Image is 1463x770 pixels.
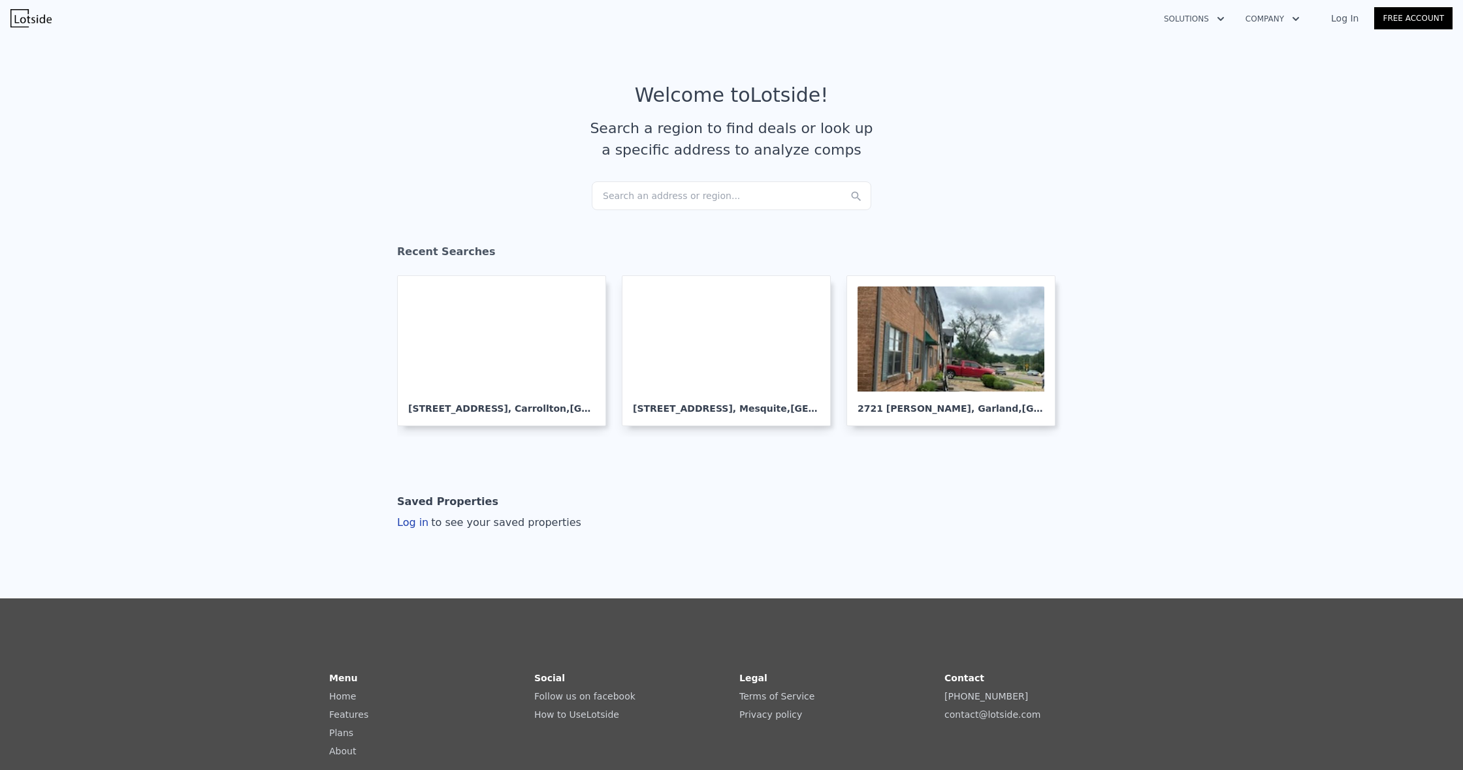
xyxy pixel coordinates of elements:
[1374,7,1453,29] a: Free Account
[534,673,565,683] strong: Social
[534,709,619,720] a: How to UseLotside
[329,673,357,683] strong: Menu
[329,709,368,720] a: Features
[585,117,878,161] div: Search a region to find deals or look up a specific address to analyze comps
[1315,12,1374,25] a: Log In
[633,392,820,415] div: [STREET_ADDRESS] , Mesquite
[592,181,871,210] div: Search an address or region...
[397,515,581,531] div: Log in
[1153,7,1235,31] button: Solutions
[944,673,984,683] strong: Contact
[408,392,595,415] div: [STREET_ADDRESS] , Carrollton
[622,275,841,426] a: [STREET_ADDRESS], Mesquite,[GEOGRAPHIC_DATA] 75181
[944,691,1028,701] a: [PHONE_NUMBER]
[944,709,1040,720] a: contact@lotside.com
[635,84,829,107] div: Welcome to Lotside !
[329,691,356,701] a: Home
[329,728,353,738] a: Plans
[739,691,814,701] a: Terms of Service
[1235,7,1310,31] button: Company
[846,275,1066,426] a: 2721 [PERSON_NAME], Garland,[GEOGRAPHIC_DATA] 75041
[787,403,933,414] span: , [GEOGRAPHIC_DATA] 75181
[397,275,617,426] a: [STREET_ADDRESS], Carrollton,[GEOGRAPHIC_DATA] 75006
[566,403,712,414] span: , [GEOGRAPHIC_DATA] 75006
[397,234,1066,275] div: Recent Searches
[739,709,802,720] a: Privacy policy
[739,673,767,683] strong: Legal
[397,489,498,515] div: Saved Properties
[1018,403,1164,414] span: , [GEOGRAPHIC_DATA] 75041
[534,691,635,701] a: Follow us on facebook
[329,746,356,756] a: About
[428,516,581,529] span: to see your saved properties
[858,392,1044,415] div: 2721 [PERSON_NAME] , Garland
[10,9,52,27] img: Lotside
